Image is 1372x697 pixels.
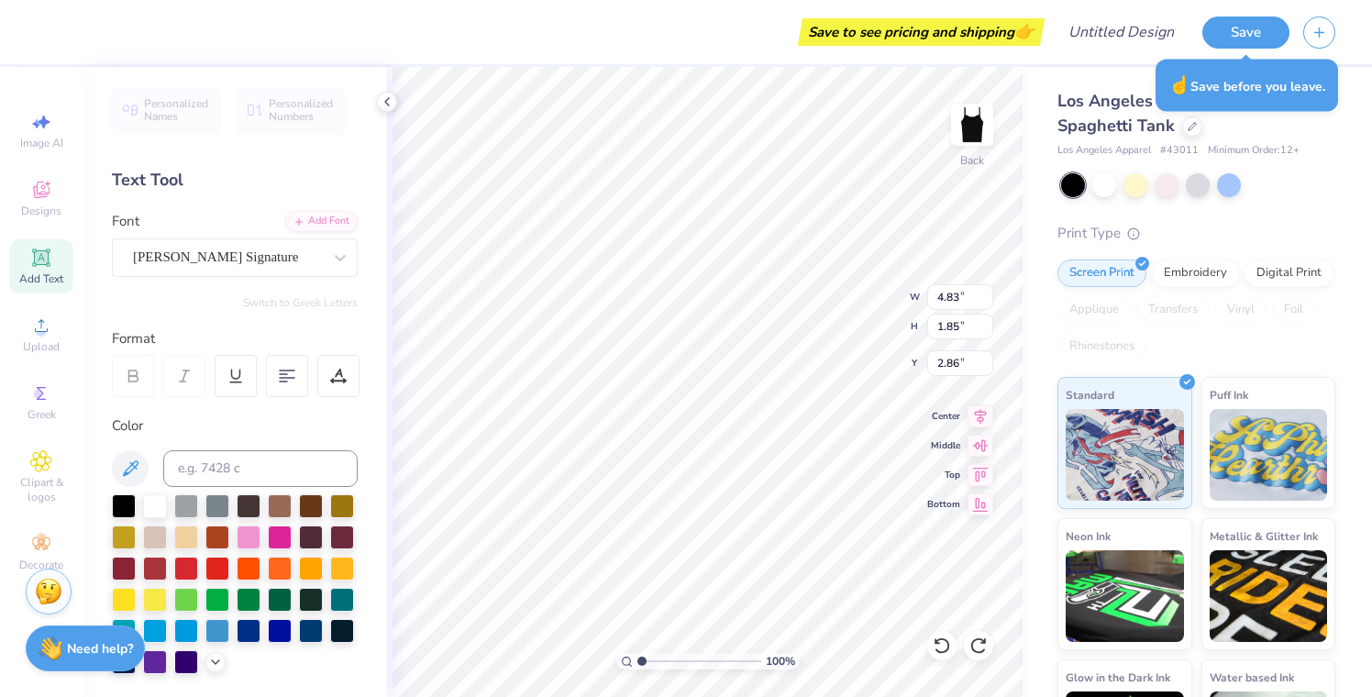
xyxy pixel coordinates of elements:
[1152,260,1239,287] div: Embroidery
[23,339,60,354] span: Upload
[1245,260,1333,287] div: Digital Print
[1272,296,1315,324] div: Foil
[1066,668,1170,687] span: Glow in the Dark Ink
[1014,20,1035,42] span: 👉
[766,653,795,669] span: 100 %
[1057,333,1146,360] div: Rhinestones
[1057,223,1335,244] div: Print Type
[1156,60,1338,112] div: Save before you leave.
[112,168,358,193] div: Text Tool
[960,152,984,169] div: Back
[21,204,61,218] span: Designs
[112,415,358,437] div: Color
[927,439,960,452] span: Middle
[1057,296,1131,324] div: Applique
[1210,668,1294,687] span: Water based Ink
[19,558,63,572] span: Decorate
[1208,143,1300,159] span: Minimum Order: 12 +
[163,450,358,487] input: e.g. 7428 c
[1210,550,1328,642] img: Metallic & Glitter Ink
[1202,17,1289,49] button: Save
[1054,14,1189,50] input: Untitled Design
[954,106,990,143] img: Back
[802,18,1040,46] div: Save to see pricing and shipping
[1057,90,1293,137] span: Los Angeles Apparel Baby Rib Spaghetti Tank
[67,640,133,658] strong: Need help?
[1210,526,1318,546] span: Metallic & Glitter Ink
[927,410,960,423] span: Center
[1066,550,1184,642] img: Neon Ink
[927,498,960,511] span: Bottom
[269,97,334,123] span: Personalized Numbers
[1168,73,1190,97] span: ☝️
[927,469,960,481] span: Top
[1057,143,1151,159] span: Los Angeles Apparel
[144,97,209,123] span: Personalized Names
[112,328,360,349] div: Format
[1215,296,1267,324] div: Vinyl
[112,211,139,232] label: Font
[28,407,56,422] span: Greek
[19,271,63,286] span: Add Text
[20,136,63,150] span: Image AI
[1066,385,1114,404] span: Standard
[1210,409,1328,501] img: Puff Ink
[1210,385,1248,404] span: Puff Ink
[1136,296,1210,324] div: Transfers
[285,211,358,232] div: Add Font
[9,475,73,504] span: Clipart & logos
[1066,526,1111,546] span: Neon Ink
[243,295,358,310] button: Switch to Greek Letters
[1160,143,1199,159] span: # 43011
[1057,260,1146,287] div: Screen Print
[1066,409,1184,501] img: Standard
